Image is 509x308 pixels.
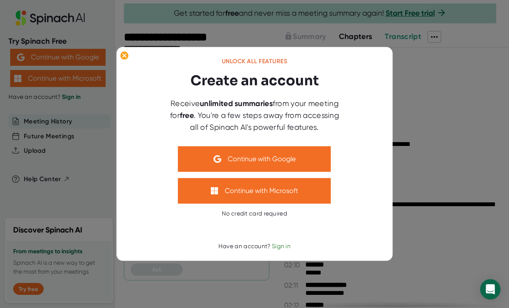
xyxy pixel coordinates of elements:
[214,155,221,163] img: Aehbyd4JwY73AAAAAElFTkSuQmCC
[178,178,331,204] button: Continue with Microsoft
[180,111,194,120] b: free
[200,99,273,108] b: unlimited summaries
[178,146,331,172] button: Continue with Google
[222,58,288,65] div: Unlock all features
[190,70,319,91] h3: Create an account
[218,243,291,250] div: Have an account?
[165,98,344,133] div: Receive from your meeting for . You're a few steps away from accessing all of Spinach AI's powerf...
[272,243,291,249] span: Sign in
[480,279,501,300] div: Open Intercom Messenger
[222,210,287,218] div: No credit card required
